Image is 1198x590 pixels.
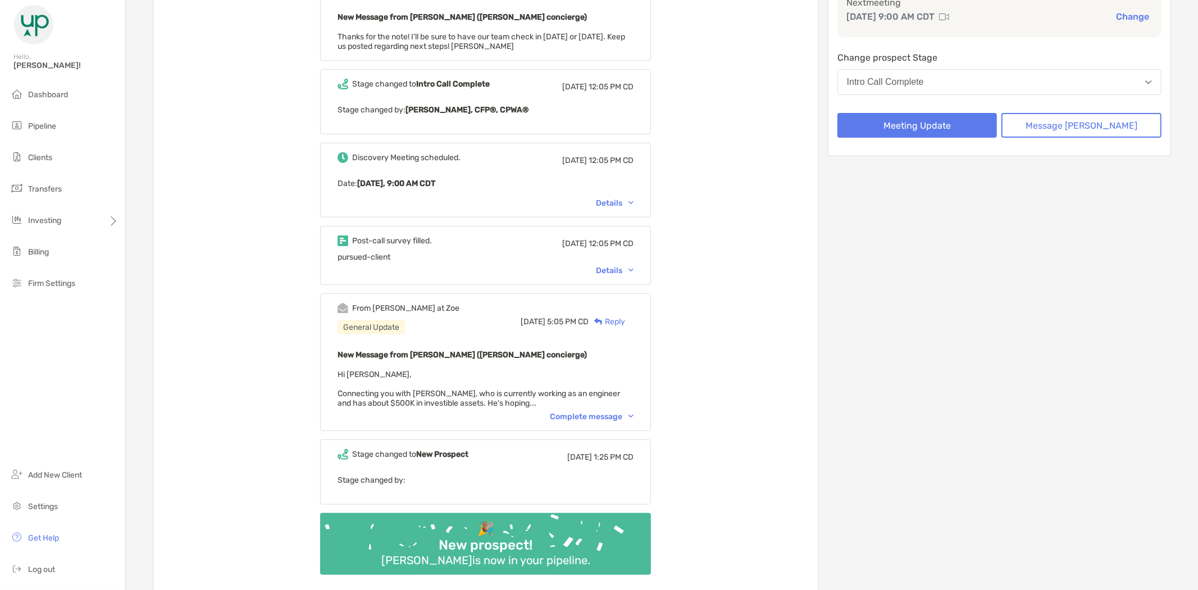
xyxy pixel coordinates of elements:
span: 5:05 PM CD [547,317,589,326]
div: From [PERSON_NAME] at Zoe [352,303,459,313]
span: Hi [PERSON_NAME], Connecting you with [PERSON_NAME], who is currently working as an engineer and ... [338,370,620,408]
img: Event icon [338,79,348,89]
img: Event icon [338,235,348,246]
span: Clients [28,153,52,162]
span: Firm Settings [28,279,75,288]
span: 1:25 PM CD [594,452,634,462]
img: Event icon [338,152,348,163]
button: Meeting Update [837,113,997,138]
img: transfers icon [10,181,24,195]
div: Details [596,266,634,275]
span: [DATE] [562,82,587,92]
div: [PERSON_NAME] is now in your pipeline. [377,553,595,567]
b: New Prospect [416,450,468,459]
img: communication type [939,12,949,21]
div: Intro Call Complete [847,77,924,87]
span: [DATE] [562,239,587,248]
img: Chevron icon [628,415,634,418]
img: dashboard icon [10,87,24,101]
button: Intro Call Complete [837,69,1161,95]
b: New Message from [PERSON_NAME] ([PERSON_NAME] concierge) [338,12,587,22]
span: pursued-client [338,252,390,262]
img: add_new_client icon [10,468,24,481]
div: Post-call survey filled. [352,236,432,246]
b: [PERSON_NAME], CFP®, CPWA® [406,105,529,115]
span: [PERSON_NAME]! [13,61,119,70]
p: Date : [338,176,634,190]
img: get-help icon [10,530,24,544]
span: 12:05 PM CD [589,239,634,248]
img: logout icon [10,562,24,575]
img: Event icon [338,449,348,460]
b: New Message from [PERSON_NAME] ([PERSON_NAME] concierge) [338,350,587,360]
div: 🎉 [473,521,499,537]
span: 12:05 PM CD [589,156,634,165]
b: Intro Call Complete [416,79,490,89]
div: Details [596,198,634,208]
span: Get Help [28,533,59,543]
span: 12:05 PM CD [589,82,634,92]
div: Stage changed to [352,79,490,89]
img: Chevron icon [628,269,634,272]
button: Change [1113,11,1153,22]
span: Log out [28,565,55,574]
span: Dashboard [28,90,68,99]
span: [DATE] [562,156,587,165]
p: Stage changed by: [338,473,634,487]
div: Discovery Meeting scheduled. [352,153,461,162]
span: [DATE] [521,317,545,326]
span: Investing [28,216,61,225]
b: [DATE], 9:00 AM CDT [357,179,435,188]
img: Zoe Logo [13,4,54,45]
img: firm-settings icon [10,276,24,289]
img: investing icon [10,213,24,226]
div: Reply [589,316,625,328]
div: General Update [338,320,405,334]
img: settings icon [10,499,24,512]
span: Settings [28,502,58,511]
span: [DATE] [567,452,592,462]
button: Message [PERSON_NAME] [1001,113,1161,138]
div: Stage changed to [352,450,468,459]
img: Reply icon [594,318,603,325]
img: Open dropdown arrow [1145,80,1152,84]
span: Thanks for the note! I’ll be sure to have our team check in [DATE] or [DATE]. Keep us posted rega... [338,32,625,51]
img: pipeline icon [10,119,24,132]
img: Event icon [338,303,348,314]
p: [DATE] 9:00 AM CDT [846,10,935,24]
div: New prospect! [434,537,537,553]
p: Change prospect Stage [837,51,1161,65]
span: Transfers [28,184,62,194]
div: Complete message [550,412,634,421]
span: Pipeline [28,121,56,131]
img: clients icon [10,150,24,164]
p: Stage changed by: [338,103,634,117]
img: Chevron icon [628,201,634,205]
span: Billing [28,247,49,257]
img: billing icon [10,244,24,258]
span: Add New Client [28,470,82,480]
